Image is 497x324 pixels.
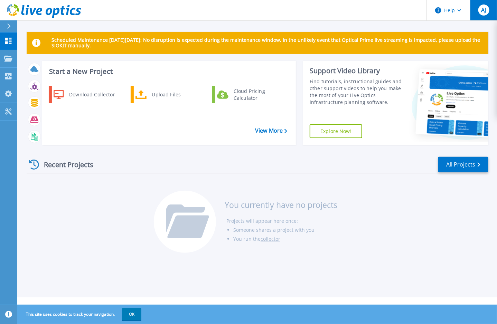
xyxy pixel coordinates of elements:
a: collector [261,236,280,242]
li: Projects will appear here once: [226,217,337,226]
span: This site uses cookies to track your navigation. [19,308,141,321]
a: All Projects [438,157,488,172]
span: AJ [481,7,486,13]
button: OK [122,308,141,321]
div: Recent Projects [27,156,103,173]
div: Support Video Library [310,66,402,75]
a: Download Collector [49,86,120,103]
h3: You currently have no projects [225,201,337,209]
li: You run the [233,235,337,244]
a: Explore Now! [310,124,362,138]
h3: Start a New Project [49,68,287,75]
li: Someone shares a project with you [233,226,337,235]
p: Scheduled Maintenance [DATE][DATE]: No disruption is expected during the maintenance window. In t... [51,37,483,48]
div: Download Collector [66,88,118,102]
a: View More [255,127,287,134]
a: Cloud Pricing Calculator [212,86,283,103]
div: Upload Files [149,88,200,102]
div: Find tutorials, instructional guides and other support videos to help you make the most of your L... [310,78,402,106]
div: Cloud Pricing Calculator [230,88,281,102]
a: Upload Files [131,86,201,103]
